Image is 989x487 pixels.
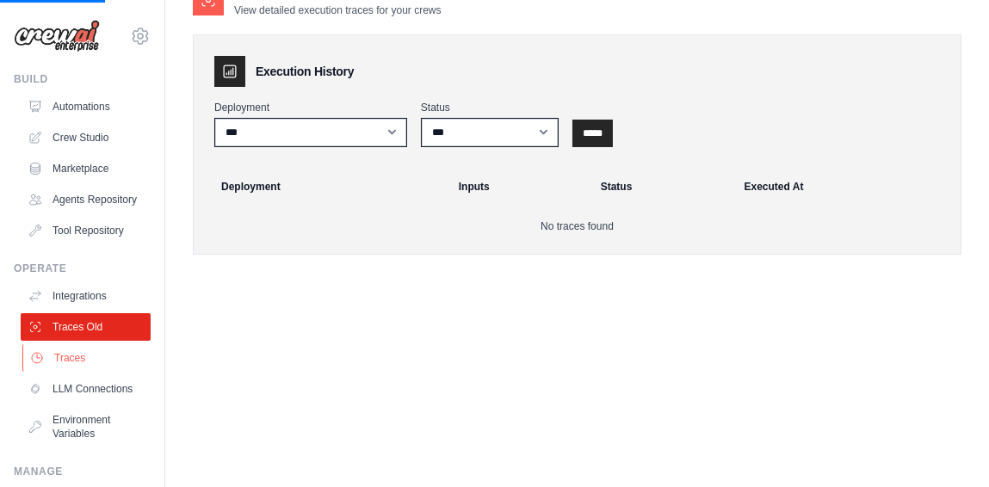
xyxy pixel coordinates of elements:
[14,262,151,275] div: Operate
[214,101,407,114] label: Deployment
[256,63,354,80] h3: Execution History
[21,93,151,120] a: Automations
[21,217,151,244] a: Tool Repository
[201,168,448,206] th: Deployment
[234,3,442,17] p: View detailed execution traces for your crews
[448,168,590,206] th: Inputs
[21,124,151,151] a: Crew Studio
[421,101,559,114] label: Status
[21,186,151,213] a: Agents Repository
[14,72,151,86] div: Build
[21,406,151,447] a: Environment Variables
[590,168,734,206] th: Status
[14,465,151,478] div: Manage
[734,168,954,206] th: Executed At
[21,282,151,310] a: Integrations
[21,155,151,182] a: Marketplace
[21,375,151,403] a: LLM Connections
[21,313,151,341] a: Traces Old
[22,344,152,372] a: Traces
[14,20,100,52] img: Logo
[214,219,940,233] p: No traces found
